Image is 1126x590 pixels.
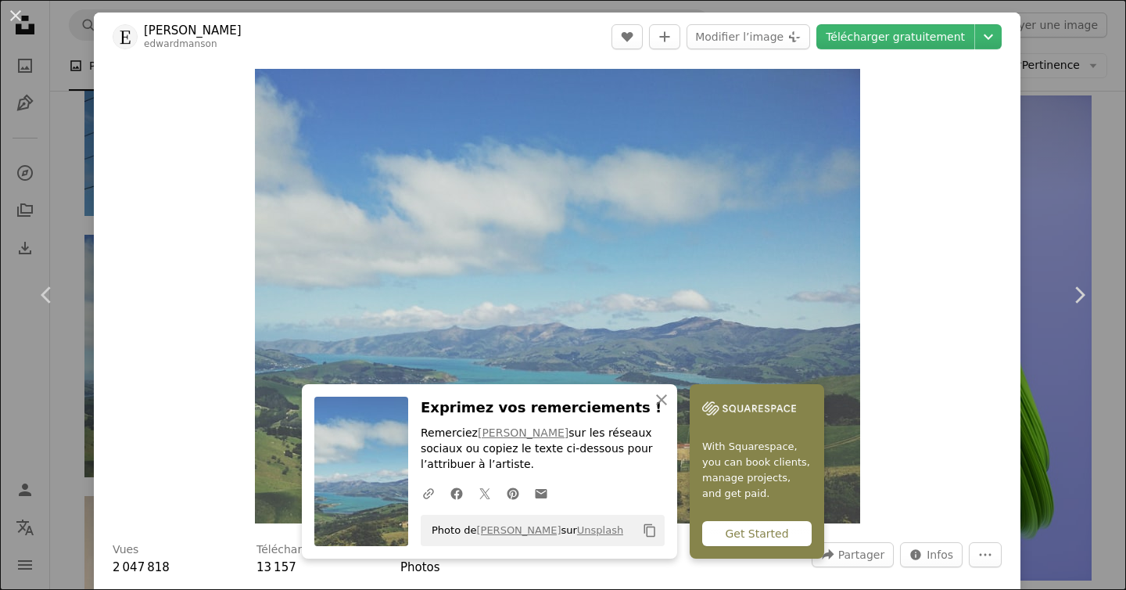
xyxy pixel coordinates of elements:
button: Choisissez la taille de téléchargement [975,24,1002,49]
a: Photos [400,560,440,574]
img: file-1747939142011-51e5cc87e3c9 [702,397,796,420]
p: Remerciez sur les réseaux sociaux ou copiez le texte ci-dessous pour l’attribuer à l’artiste. [421,426,665,473]
span: Photo de sur [424,518,623,543]
a: Partagez-leTwitter [471,477,499,509]
div: Get Started [702,521,812,546]
button: J’aime [611,24,643,49]
a: Partager par mail [527,477,555,509]
a: With Squarespace, you can book clients, manage projects, and get paid.Get Started [690,384,824,559]
button: Modifier l’image [687,24,810,49]
span: 13 157 [256,560,296,574]
a: Unsplash [577,524,623,536]
a: Partagez-leFacebook [443,477,471,509]
a: [PERSON_NAME] [144,23,242,38]
img: Photographie aérienne d’herbe et d’arbres [255,69,860,523]
button: Ajouter à la collection [649,24,680,49]
h3: Exprimez vos remerciements ! [421,397,665,419]
a: Suivant [1032,220,1126,370]
a: Partagez-lePinterest [499,477,527,509]
a: edwardmanson [144,38,217,49]
h3: Téléchargements [256,542,350,558]
button: Partager cette image [812,542,894,567]
a: Télécharger gratuitement [816,24,974,49]
span: Partager [838,543,884,567]
a: [PERSON_NAME] [476,524,561,536]
button: Copier dans le presse-papier [637,517,663,544]
button: Plus d’actions [969,542,1002,567]
span: With Squarespace, you can book clients, manage projects, and get paid. [702,439,812,502]
span: Infos [927,543,953,567]
button: Zoom sur cette image [255,69,860,523]
a: [PERSON_NAME] [478,426,568,439]
span: 2 047 818 [113,560,170,574]
h3: Vues [113,542,138,558]
img: Accéder au profil de Edward Manson [113,24,138,49]
button: Statistiques de cette image [900,542,963,567]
